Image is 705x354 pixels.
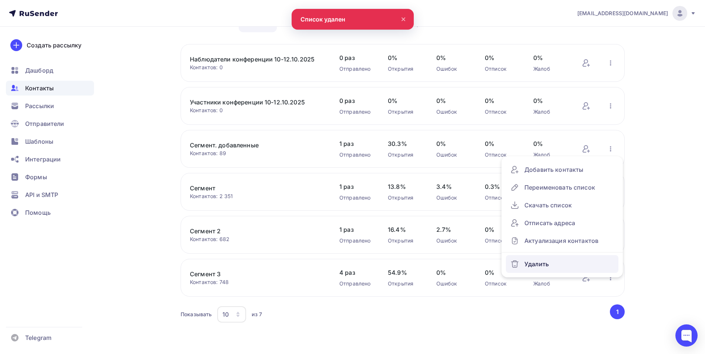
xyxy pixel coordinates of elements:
[25,101,54,110] span: Рассылки
[339,194,373,201] div: Отправлено
[388,225,422,234] span: 16.4%
[190,270,316,278] a: Сегмент 3
[436,194,470,201] div: Ошибок
[436,225,470,234] span: 2.7%
[436,280,470,287] div: Ошибок
[25,208,51,217] span: Помощь
[25,173,47,181] span: Формы
[339,225,373,234] span: 1 раз
[485,225,518,234] span: 0%
[190,236,325,243] div: Контактов: 682
[388,65,422,73] div: Открытия
[339,280,373,287] div: Отправлено
[190,98,316,107] a: Участники конференции 10-12.10.2025
[436,139,470,148] span: 0%
[190,193,325,200] div: Контактов: 2 351
[610,304,625,319] button: Go to page 1
[485,280,518,287] div: Отписок
[6,98,94,113] a: Рассылки
[485,182,518,191] span: 0.3%
[190,141,316,150] a: Сегмент. добавленные
[252,311,262,318] div: из 7
[25,66,53,75] span: Дашборд
[436,237,470,244] div: Ошибок
[181,311,212,318] div: Показывать
[339,65,373,73] div: Отправлено
[388,108,422,116] div: Открытия
[436,96,470,105] span: 0%
[339,139,373,148] span: 1 раз
[25,119,64,128] span: Отправители
[388,96,422,105] span: 0%
[190,227,316,236] a: Сегмент 2
[25,333,51,342] span: Telegram
[25,84,54,93] span: Контакты
[436,108,470,116] div: Ошибок
[510,199,614,211] div: Скачать список
[6,63,94,78] a: Дашборд
[533,96,567,105] span: 0%
[485,139,518,148] span: 0%
[190,278,325,286] div: Контактов: 748
[388,151,422,158] div: Открытия
[27,41,81,50] div: Создать рассылку
[485,268,518,277] span: 0%
[190,150,325,157] div: Контактов: 89
[436,151,470,158] div: Ошибок
[510,181,614,193] div: Переименовать список
[6,134,94,149] a: Шаблоны
[6,116,94,131] a: Отправители
[6,170,94,184] a: Формы
[339,182,373,191] span: 1 раз
[436,268,470,277] span: 0%
[388,268,422,277] span: 54.9%
[222,310,229,319] div: 10
[190,184,316,193] a: Сегмент
[190,107,325,114] div: Контактов: 0
[388,139,422,148] span: 30.3%
[339,108,373,116] div: Отправлено
[388,280,422,287] div: Открытия
[339,96,373,105] span: 0 раз
[533,151,567,158] div: Жалоб
[6,81,94,96] a: Контакты
[485,96,518,105] span: 0%
[436,182,470,191] span: 3.4%
[25,155,61,164] span: Интеграции
[510,235,614,247] div: Актуализация контактов
[339,268,373,277] span: 4 раз
[510,217,614,229] div: Отписать адреса
[609,304,625,319] ul: Pagination
[436,65,470,73] div: Ошибок
[577,6,696,21] a: [EMAIL_ADDRESS][DOMAIN_NAME]
[533,139,567,148] span: 0%
[25,190,58,199] span: API и SMTP
[485,65,518,73] div: Отписок
[577,10,668,17] span: [EMAIL_ADDRESS][DOMAIN_NAME]
[485,194,518,201] div: Отписок
[388,194,422,201] div: Открытия
[510,164,614,176] div: Добавить контакты
[190,64,325,71] div: Контактов: 0
[190,55,316,64] a: Наблюдатели конференции 10-12.10.2025
[217,306,246,323] button: 10
[388,53,422,62] span: 0%
[485,151,518,158] div: Отписок
[485,53,518,62] span: 0%
[339,151,373,158] div: Отправлено
[388,237,422,244] div: Открытия
[533,108,567,116] div: Жалоб
[339,53,373,62] span: 0 раз
[533,65,567,73] div: Жалоб
[485,108,518,116] div: Отписок
[485,237,518,244] div: Отписок
[533,53,567,62] span: 0%
[533,280,567,287] div: Жалоб
[510,258,614,270] div: Удалить
[388,182,422,191] span: 13.8%
[339,237,373,244] div: Отправлено
[436,53,470,62] span: 0%
[25,137,53,146] span: Шаблоны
